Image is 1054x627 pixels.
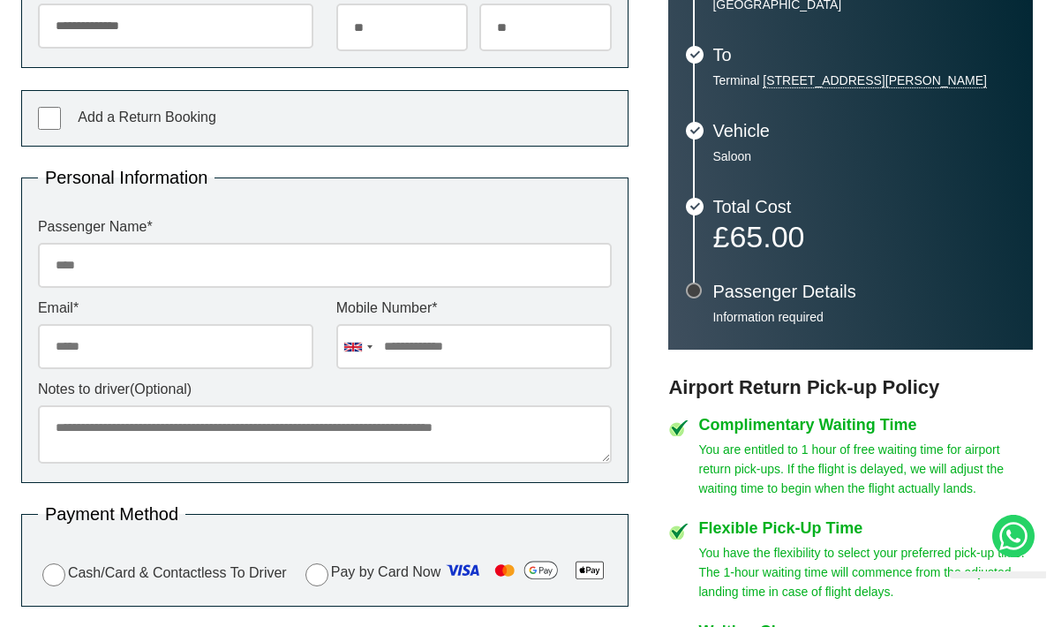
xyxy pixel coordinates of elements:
[305,563,328,586] input: Pay by Card Now
[712,283,1015,300] h3: Passenger Details
[712,72,1015,88] p: Terminal
[38,169,215,186] legend: Personal Information
[130,381,192,397] span: (Optional)
[38,505,185,523] legend: Payment Method
[668,376,1033,399] h3: Airport Return Pick-up Policy
[698,520,1033,536] h4: Flexible Pick-Up Time
[712,148,1015,164] p: Saloon
[78,110,216,125] span: Add a Return Booking
[301,556,612,590] label: Pay by Card Now
[38,107,61,130] input: Add a Return Booking
[698,543,1033,601] p: You have the flexibility to select your preferred pick-up time. The 1-hour waiting time will comm...
[943,571,1046,619] iframe: chat widget
[38,382,612,397] label: Notes to driver
[698,417,1033,433] h4: Complimentary Waiting Time
[42,563,65,586] input: Cash/Card & Contactless To Driver
[38,301,313,315] label: Email
[729,220,804,253] span: 65.00
[712,224,1015,249] p: £
[712,309,1015,325] p: Information required
[712,46,1015,64] h3: To
[698,440,1033,498] p: You are entitled to 1 hour of free waiting time for airport return pick-ups. If the flight is del...
[336,301,612,315] label: Mobile Number
[38,220,612,234] label: Passenger Name
[712,122,1015,140] h3: Vehicle
[337,325,378,368] div: United Kingdom: +44
[712,198,1015,215] h3: Total Cost
[38,561,287,586] label: Cash/Card & Contactless To Driver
